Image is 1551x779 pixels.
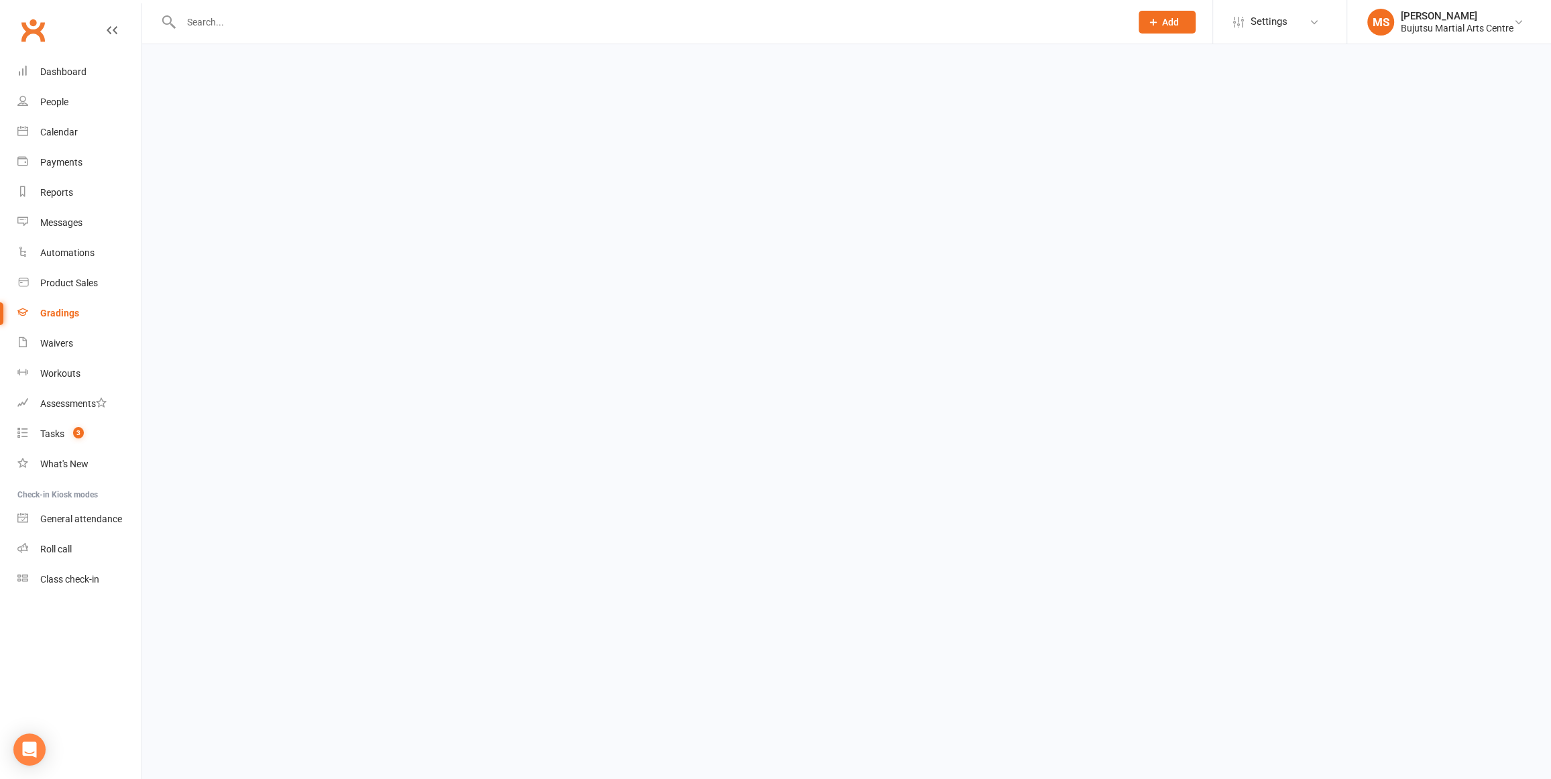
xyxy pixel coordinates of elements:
a: Gradings [17,298,141,328]
a: Reports [17,178,141,208]
a: Tasks 3 [17,419,141,449]
a: Calendar [17,117,141,147]
a: Automations [17,238,141,268]
div: Open Intercom Messenger [13,733,46,766]
span: 3 [73,427,84,438]
div: Workouts [40,368,80,379]
a: Product Sales [17,268,141,298]
div: Automations [40,247,95,258]
a: What's New [17,449,141,479]
div: Bujutsu Martial Arts Centre [1401,22,1513,34]
div: MS [1367,9,1394,36]
span: Add [1162,17,1179,27]
a: Workouts [17,359,141,389]
a: General attendance kiosk mode [17,504,141,534]
div: Waivers [40,338,73,349]
button: Add [1139,11,1196,34]
a: Roll call [17,534,141,564]
div: Class check-in [40,574,99,585]
a: Class kiosk mode [17,564,141,595]
div: Roll call [40,544,72,554]
div: [PERSON_NAME] [1401,10,1513,22]
a: Messages [17,208,141,238]
div: Dashboard [40,66,87,77]
div: Tasks [40,428,64,439]
a: Assessments [17,389,141,419]
div: Messages [40,217,82,228]
a: Clubworx [16,13,50,47]
a: Dashboard [17,57,141,87]
div: Product Sales [40,278,98,288]
div: Assessments [40,398,107,409]
div: Reports [40,187,73,198]
div: People [40,97,68,107]
div: Payments [40,157,82,168]
div: Gradings [40,308,79,318]
div: General attendance [40,514,122,524]
a: People [17,87,141,117]
div: Calendar [40,127,78,137]
input: Search... [177,13,1121,32]
a: Waivers [17,328,141,359]
div: What's New [40,459,89,469]
a: Payments [17,147,141,178]
span: Settings [1251,7,1287,37]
